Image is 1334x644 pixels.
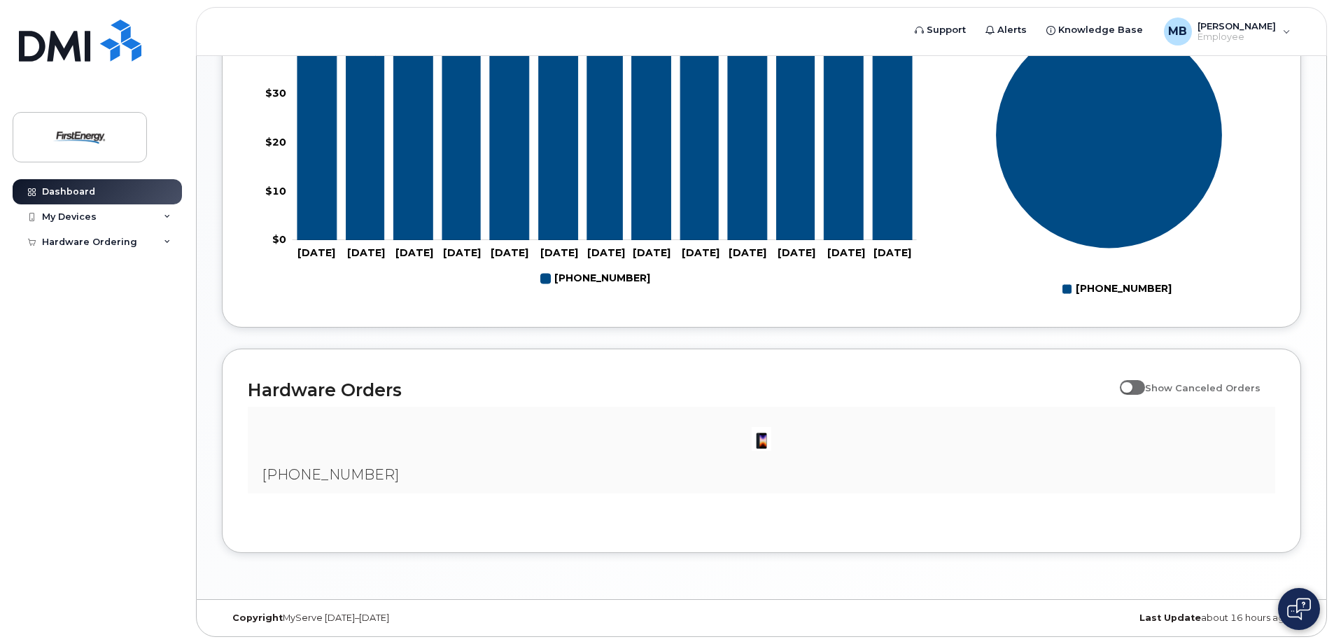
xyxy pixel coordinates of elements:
[905,16,976,44] a: Support
[265,87,286,100] tspan: $30
[222,612,582,624] div: MyServe [DATE]–[DATE]
[248,379,1113,400] h2: Hardware Orders
[1198,20,1276,31] span: [PERSON_NAME]
[941,612,1301,624] div: about 16 hours ago
[873,247,911,260] tspan: [DATE]
[540,247,578,260] tspan: [DATE]
[995,22,1223,301] g: Chart
[747,425,775,453] img: image20231002-3703462-1angbar.jpeg
[1037,16,1153,44] a: Knowledge Base
[682,247,719,260] tspan: [DATE]
[827,247,865,260] tspan: [DATE]
[997,23,1027,37] span: Alerts
[927,23,966,37] span: Support
[1145,382,1261,393] span: Show Canceled Orders
[1168,23,1187,40] span: MB
[1062,277,1172,301] g: Legend
[491,247,528,260] tspan: [DATE]
[1058,23,1143,37] span: Knowledge Base
[1154,17,1300,45] div: Michael Beck
[265,185,286,197] tspan: $10
[587,247,625,260] tspan: [DATE]
[633,247,670,260] tspan: [DATE]
[1120,374,1131,386] input: Show Canceled Orders
[541,267,650,290] g: Legend
[995,22,1223,249] g: Series
[1287,598,1311,620] img: Open chat
[729,247,766,260] tspan: [DATE]
[976,16,1037,44] a: Alerts
[778,247,815,260] tspan: [DATE]
[541,267,650,290] g: 330-501-1078
[232,612,283,623] strong: Copyright
[262,466,399,483] span: [PHONE_NUMBER]
[395,247,433,260] tspan: [DATE]
[272,234,286,246] tspan: $0
[1198,31,1276,43] span: Employee
[265,136,286,148] tspan: $20
[1139,612,1201,623] strong: Last Update
[443,247,481,260] tspan: [DATE]
[347,247,385,260] tspan: [DATE]
[297,247,335,260] tspan: [DATE]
